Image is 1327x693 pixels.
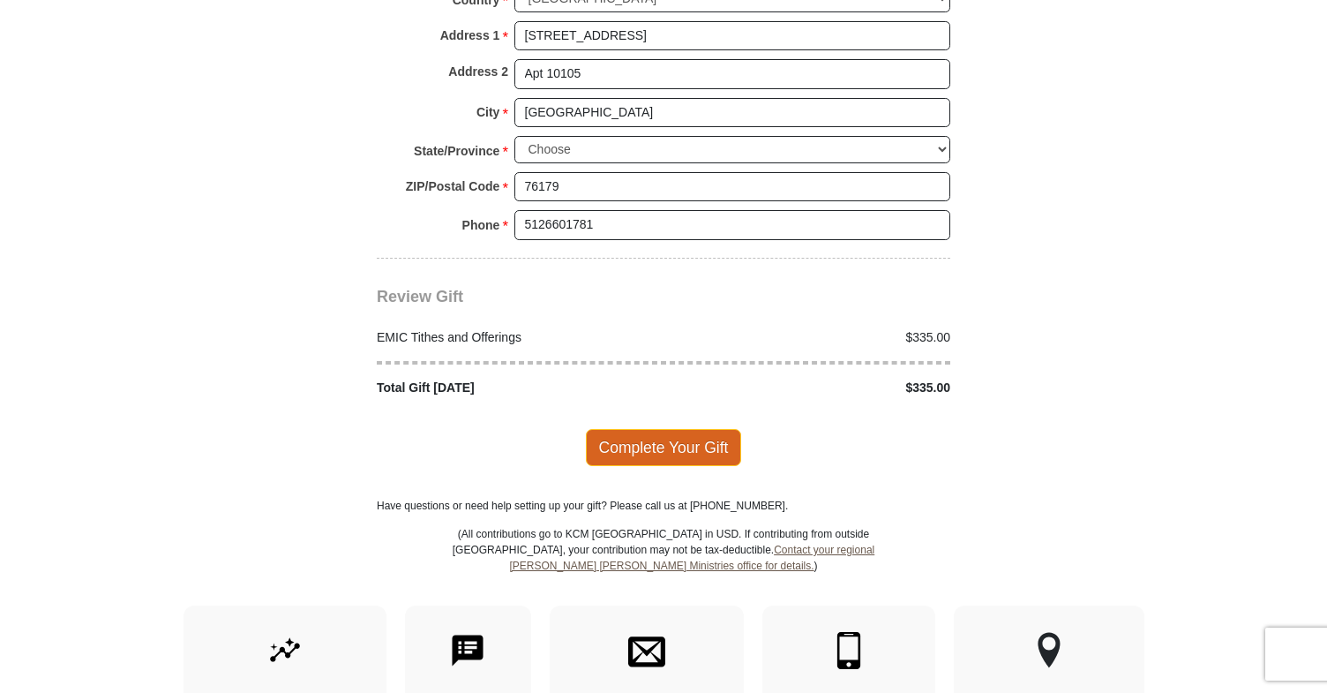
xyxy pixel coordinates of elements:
[1037,632,1061,669] img: other-region
[476,100,499,124] strong: City
[663,328,960,347] div: $335.00
[377,288,463,305] span: Review Gift
[628,632,665,669] img: envelope.svg
[266,632,304,669] img: give-by-stock.svg
[449,632,486,669] img: text-to-give.svg
[663,379,960,397] div: $335.00
[368,379,664,397] div: Total Gift [DATE]
[440,23,500,48] strong: Address 1
[368,328,664,347] div: EMIC Tithes and Offerings
[586,429,742,466] span: Complete Your Gift
[830,632,867,669] img: mobile.svg
[377,498,950,514] p: Have questions or need help setting up your gift? Please call us at [PHONE_NUMBER].
[509,544,874,572] a: Contact your regional [PERSON_NAME] [PERSON_NAME] Ministries office for details.
[462,213,500,237] strong: Phone
[452,526,875,606] p: (All contributions go to KCM [GEOGRAPHIC_DATA] in USD. If contributing from outside [GEOGRAPHIC_D...
[406,174,500,199] strong: ZIP/Postal Code
[414,139,499,163] strong: State/Province
[448,59,508,84] strong: Address 2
